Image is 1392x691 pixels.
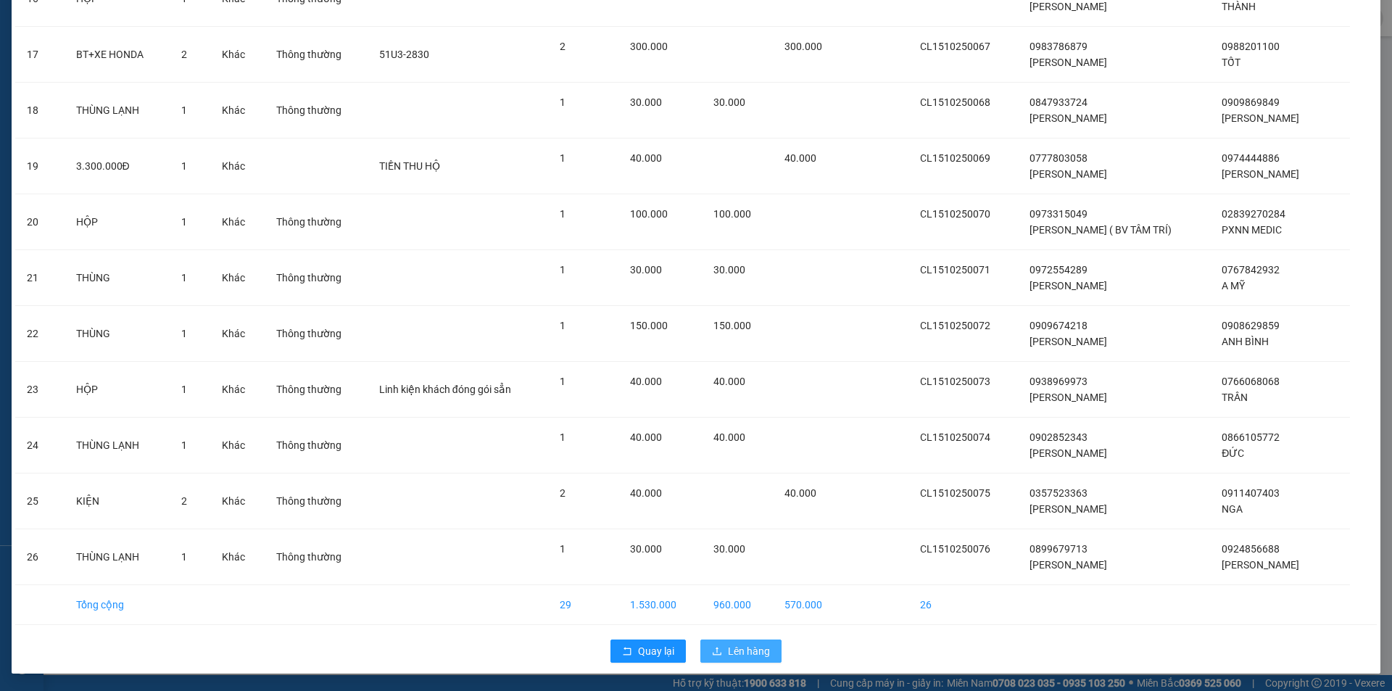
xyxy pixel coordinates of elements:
td: 22 [15,306,65,362]
span: 0909869849 [1222,96,1280,108]
span: 1 [560,96,565,108]
span: [PERSON_NAME] [1029,392,1107,403]
td: Khác [210,250,265,306]
td: 23 [15,362,65,418]
span: [PERSON_NAME] [1222,168,1299,180]
button: uploadLên hàng [700,640,782,663]
span: 1 [181,439,187,451]
span: 100.000 [713,208,751,220]
span: 0972554289 [1029,264,1087,276]
button: rollbackQuay lại [610,640,686,663]
span: 1 [560,543,565,555]
td: KIỆN [65,473,170,529]
span: 0866105772 [1222,431,1280,443]
span: [PERSON_NAME] [1029,280,1107,291]
span: ĐỨC [1222,447,1244,459]
span: 300.000 [784,41,822,52]
span: TỐT [1222,57,1240,68]
td: Thông thường [265,473,368,529]
td: Khác [210,418,265,473]
span: 0766068068 [1222,376,1280,387]
span: [PERSON_NAME] [1029,559,1107,571]
td: 1.530.000 [618,585,702,625]
span: [PERSON_NAME] [1029,57,1107,68]
span: 150.000 [713,320,751,331]
span: 40.000 [713,431,745,443]
span: Quay lại [638,643,674,659]
span: 2 [560,41,565,52]
span: Lên hàng [728,643,770,659]
span: [PERSON_NAME] [1029,112,1107,124]
td: HỘP [65,362,170,418]
span: 40.000 [784,487,816,499]
span: 1 [181,216,187,228]
td: Thông thường [265,306,368,362]
td: 20 [15,194,65,250]
span: [PERSON_NAME] [1029,336,1107,347]
td: THÙNG [65,306,170,362]
span: 30.000 [713,264,745,276]
td: 26 [15,529,65,585]
span: 51U3-2830 [379,49,429,60]
span: 1 [181,328,187,339]
td: Thông thường [265,194,368,250]
td: Khác [210,306,265,362]
span: 0767842932 [1222,264,1280,276]
span: Linh kiện khách đóng gói sẳn [379,384,511,395]
span: CL1510250074 [920,431,990,443]
span: CL1510250067 [920,41,990,52]
span: upload [712,646,722,658]
td: THÙNG [65,250,170,306]
span: 100.000 [630,208,668,220]
span: CL1510250075 [920,487,990,499]
td: 17 [15,27,65,83]
span: [PERSON_NAME] [1029,168,1107,180]
td: 24 [15,418,65,473]
td: Khác [210,138,265,194]
td: 18 [15,83,65,138]
span: 1 [560,376,565,387]
td: 26 [908,585,1017,625]
span: [PERSON_NAME] [1222,112,1299,124]
span: 1 [181,551,187,563]
span: CL1510250072 [920,320,990,331]
td: Khác [210,27,265,83]
span: [PERSON_NAME] ( BV TÂM TRÍ) [1029,224,1172,236]
td: Thông thường [265,250,368,306]
td: Khác [210,362,265,418]
span: ANH BÌNH [1222,336,1269,347]
span: 0988201100 [1222,41,1280,52]
td: Tổng cộng [65,585,170,625]
td: THÙNG LẠNH [65,529,170,585]
span: [PERSON_NAME] [1029,503,1107,515]
span: 150.000 [630,320,668,331]
td: Thông thường [265,27,368,83]
span: 30.000 [630,96,662,108]
span: 2 [181,49,187,60]
span: CL1510250076 [920,543,990,555]
span: CL1510250073 [920,376,990,387]
span: [PERSON_NAME] [1029,447,1107,459]
span: TIỀN THU HỘ [379,160,440,172]
span: 0924856688 [1222,543,1280,555]
span: THÀNH [1222,1,1256,12]
span: PXNN MEDIC [1222,224,1282,236]
span: 40.000 [630,376,662,387]
span: 0909674218 [1029,320,1087,331]
td: 25 [15,473,65,529]
td: 29 [548,585,618,625]
span: 30.000 [630,264,662,276]
span: 0899679713 [1029,543,1087,555]
span: 1 [560,152,565,164]
td: Khác [210,83,265,138]
span: CL1510250069 [920,152,990,164]
td: 21 [15,250,65,306]
td: Thông thường [265,83,368,138]
span: 2 [181,495,187,507]
span: 0902852343 [1029,431,1087,443]
td: HỘP [65,194,170,250]
td: 960.000 [702,585,773,625]
td: THÙNG LẠNH [65,83,170,138]
span: 1 [560,431,565,443]
span: CL1510250070 [920,208,990,220]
